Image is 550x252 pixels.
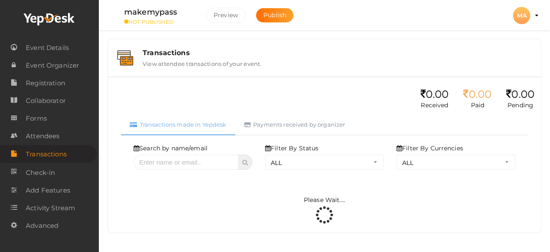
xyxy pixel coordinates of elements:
[117,50,133,65] img: bank-details.svg
[26,75,65,92] span: Registration
[513,7,530,24] div: MA
[265,144,318,152] label: Filter By Status
[26,110,47,127] span: Forms
[26,217,58,234] span: Advanced
[26,146,67,163] span: Transactions
[421,88,449,101] div: 0.00
[421,101,449,109] p: Received
[510,6,533,25] button: MA
[26,128,59,145] span: Attendees
[143,49,532,57] div: Transactions
[206,8,246,23] button: Preview
[112,61,537,69] a: Transactions View attendee transactions of your event.
[256,8,293,22] button: Publish
[513,12,530,19] profile-pic: MA
[26,182,70,199] span: Add Features
[235,114,354,135] a: Payments received by organizer
[134,155,238,170] input: Enter name or email..
[463,88,492,101] div: 0.00
[143,57,262,67] label: View attendee transactions of your event.
[26,92,66,109] span: Collaborator
[121,114,235,135] a: Transactions made in Yepdesk
[304,196,345,204] span: Please Wait....
[26,199,75,217] span: Activity Stream
[506,101,535,109] p: Pending
[263,11,286,19] span: Publish
[506,88,535,101] div: 0.00
[124,6,177,19] label: makemypass
[26,57,79,74] span: Event Organizer
[26,164,55,181] span: Check-in
[124,19,193,25] small: NOT PUBLISHED
[463,101,492,109] p: Paid
[26,39,69,56] span: Event Details
[397,144,463,152] label: Filter By Currencies
[134,144,208,152] label: Search by name/email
